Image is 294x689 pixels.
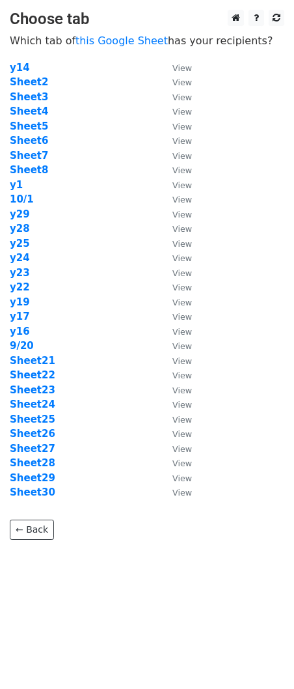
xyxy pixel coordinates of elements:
small: View [172,341,192,351]
strong: Sheet22 [10,369,55,381]
a: Sheet8 [10,164,48,176]
a: View [159,414,192,425]
small: View [172,429,192,439]
a: View [159,105,192,117]
small: View [172,458,192,468]
strong: y28 [10,223,30,234]
a: ← Back [10,520,54,540]
small: View [172,224,192,234]
a: View [159,428,192,440]
a: Sheet28 [10,457,55,469]
small: View [172,180,192,190]
a: View [159,326,192,337]
small: View [172,283,192,292]
a: View [159,164,192,176]
a: y16 [10,326,30,337]
small: View [172,268,192,278]
a: View [159,223,192,234]
a: View [159,355,192,367]
strong: Sheet6 [10,135,48,147]
small: View [172,371,192,380]
small: View [172,488,192,498]
a: View [159,91,192,103]
a: Sheet30 [10,486,55,498]
a: View [159,340,192,352]
a: y23 [10,267,30,279]
a: Sheet29 [10,472,55,484]
a: View [159,208,192,220]
a: View [159,76,192,88]
a: View [159,384,192,396]
small: View [172,77,192,87]
a: Sheet24 [10,399,55,410]
small: View [172,356,192,366]
a: y24 [10,252,30,264]
small: View [172,415,192,425]
p: Which tab of has your recipients? [10,34,284,48]
a: View [159,369,192,381]
small: View [172,312,192,322]
a: View [159,472,192,484]
small: View [172,327,192,337]
a: y19 [10,296,30,308]
a: Sheet5 [10,120,48,132]
a: y29 [10,208,30,220]
small: View [172,122,192,132]
a: y22 [10,281,30,293]
a: View [159,267,192,279]
a: View [159,238,192,249]
a: Sheet25 [10,414,55,425]
a: View [159,486,192,498]
a: Sheet23 [10,384,55,396]
small: View [172,92,192,102]
small: View [172,444,192,454]
small: View [172,136,192,146]
a: View [159,281,192,293]
small: View [172,473,192,483]
strong: Sheet2 [10,76,48,88]
a: View [159,150,192,162]
a: View [159,443,192,455]
a: y1 [10,179,23,191]
small: View [172,239,192,249]
a: View [159,135,192,147]
a: Sheet7 [10,150,48,162]
a: 10/1 [10,193,34,205]
small: View [172,151,192,161]
a: y25 [10,238,30,249]
a: 9/20 [10,340,34,352]
strong: Sheet21 [10,355,55,367]
a: View [159,296,192,308]
strong: Sheet27 [10,443,55,455]
a: Sheet26 [10,428,55,440]
h3: Choose tab [10,10,284,29]
a: View [159,252,192,264]
strong: Sheet3 [10,91,48,103]
a: Sheet4 [10,105,48,117]
a: View [159,62,192,74]
a: y17 [10,311,30,322]
a: View [159,457,192,469]
strong: y14 [10,62,30,74]
a: View [159,193,192,205]
a: View [159,120,192,132]
a: View [159,399,192,410]
small: View [172,107,192,117]
small: View [172,386,192,395]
